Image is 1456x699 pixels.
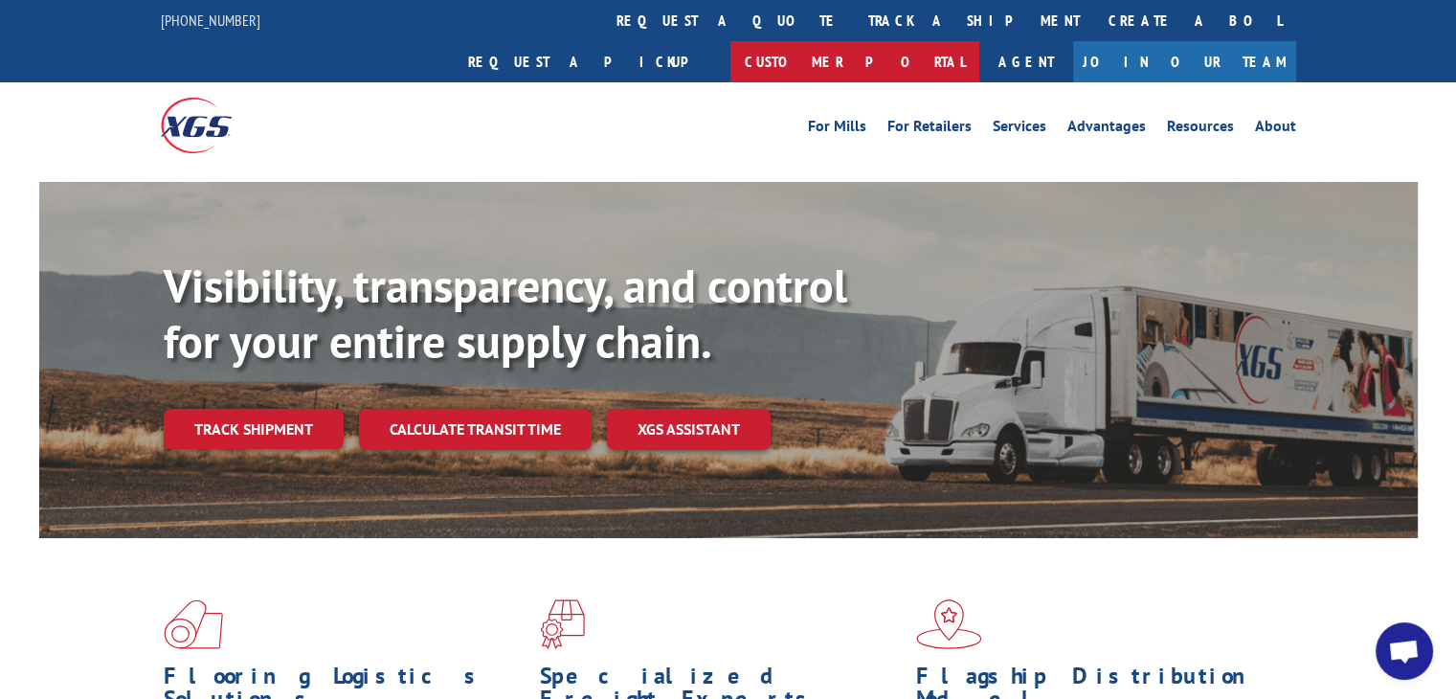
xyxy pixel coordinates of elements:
[808,119,866,140] a: For Mills
[161,11,260,30] a: [PHONE_NUMBER]
[359,409,592,450] a: Calculate transit time
[916,599,982,649] img: xgs-icon-flagship-distribution-model-red
[979,41,1073,82] a: Agent
[607,409,771,450] a: XGS ASSISTANT
[1255,119,1296,140] a: About
[1073,41,1296,82] a: Join Our Team
[454,41,730,82] a: Request a pickup
[1167,119,1234,140] a: Resources
[164,409,344,449] a: Track shipment
[1376,622,1433,680] div: Open chat
[164,599,223,649] img: xgs-icon-total-supply-chain-intelligence-red
[164,256,847,371] b: Visibility, transparency, and control for your entire supply chain.
[730,41,979,82] a: Customer Portal
[993,119,1046,140] a: Services
[1067,119,1146,140] a: Advantages
[540,599,585,649] img: xgs-icon-focused-on-flooring-red
[887,119,972,140] a: For Retailers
